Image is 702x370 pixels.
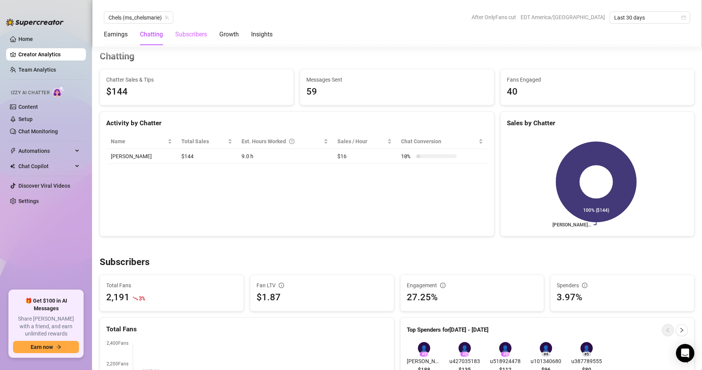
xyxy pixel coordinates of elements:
div: # 1 [419,352,429,357]
a: Home [18,36,33,42]
span: Name [111,137,166,146]
span: info-circle [582,283,587,288]
div: 👤 [580,342,593,354]
a: Setup [18,116,33,122]
div: Growth [219,30,239,39]
div: Engagement [407,281,538,290]
span: u518924478 [488,357,523,365]
span: Chat Conversion [401,137,477,146]
div: # 5 [582,352,591,357]
span: $144 [106,85,287,99]
img: logo-BBDzfeDw.svg [6,18,64,26]
td: $144 [177,149,237,164]
div: 3.97% [557,290,688,305]
span: arrow-right [56,344,61,350]
div: 2,191 [106,290,130,305]
div: Total Fans [106,324,388,334]
div: # 4 [541,352,551,357]
span: 🎁 Get $100 in AI Messages [13,297,79,312]
span: u387789555 [569,357,604,365]
span: Messages Sent [306,75,487,84]
div: # 2 [460,352,469,357]
a: Discover Viral Videos [18,183,70,189]
a: Chat Monitoring [18,128,58,134]
th: Sales / Hour [333,134,396,149]
span: right [679,327,684,333]
div: Est. Hours Worked [242,137,322,146]
div: 59 [306,85,487,99]
div: $1.87 [256,290,388,305]
div: Activity by Chatter [106,118,488,128]
span: thunderbolt [10,148,16,154]
a: Creator Analytics [18,48,80,61]
span: Sales / Hour [337,137,386,146]
span: u427035183 [447,357,482,365]
div: Insights [251,30,273,39]
img: Chat Copilot [10,164,15,169]
span: After OnlyFans cut [472,11,516,23]
th: Total Sales [177,134,237,149]
text: [PERSON_NAME]... [552,222,591,228]
div: 👤 [540,342,552,354]
span: Chels (ms_chelsmarie) [109,12,169,23]
span: Share [PERSON_NAME] with a friend, and earn unlimited rewards [13,315,79,338]
div: 27.25% [407,290,538,305]
div: Spenders [557,281,688,290]
span: team [164,15,169,20]
div: 40 [507,85,688,99]
div: Open Intercom Messenger [676,344,694,362]
span: u101340680 [529,357,563,365]
span: 3 % [139,295,145,302]
div: 👤 [418,342,430,354]
div: Fan LTV [256,281,388,290]
span: Izzy AI Chatter [11,89,49,97]
a: Team Analytics [18,67,56,73]
span: Earn now [31,344,53,350]
h3: Subscribers [100,256,150,268]
td: [PERSON_NAME] [106,149,177,164]
span: question-circle [289,137,294,146]
div: 👤 [499,342,511,354]
span: Total Fans [106,281,237,290]
span: info-circle [440,283,446,288]
span: Chat Copilot [18,160,73,172]
div: 👤 [459,342,471,354]
a: Settings [18,198,39,204]
span: [PERSON_NAME] [407,357,441,365]
button: Earn nowarrow-right [13,341,79,353]
div: # 3 [501,352,510,357]
span: Total Sales [181,137,226,146]
td: $16 [333,149,396,164]
span: EDT America/[GEOGRAPHIC_DATA] [521,11,605,23]
img: AI Chatter [53,86,64,97]
article: Top Spenders for [DATE] - [DATE] [407,326,488,335]
th: Name [106,134,177,149]
span: Automations [18,145,73,157]
span: Fans Engaged [507,75,688,84]
div: Subscribers [175,30,207,39]
span: Last 30 days [614,12,686,23]
span: fall [133,296,138,301]
div: Earnings [104,30,128,39]
a: Content [18,104,38,110]
div: Sales by Chatter [507,118,688,128]
h3: Chatting [100,51,135,63]
span: info-circle [279,283,284,288]
span: Chatter Sales & Tips [106,75,287,84]
span: 10 % [401,152,413,160]
th: Chat Conversion [396,134,487,149]
span: calendar [681,15,686,20]
td: 9.0 h [237,149,333,164]
div: Chatting [140,30,163,39]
